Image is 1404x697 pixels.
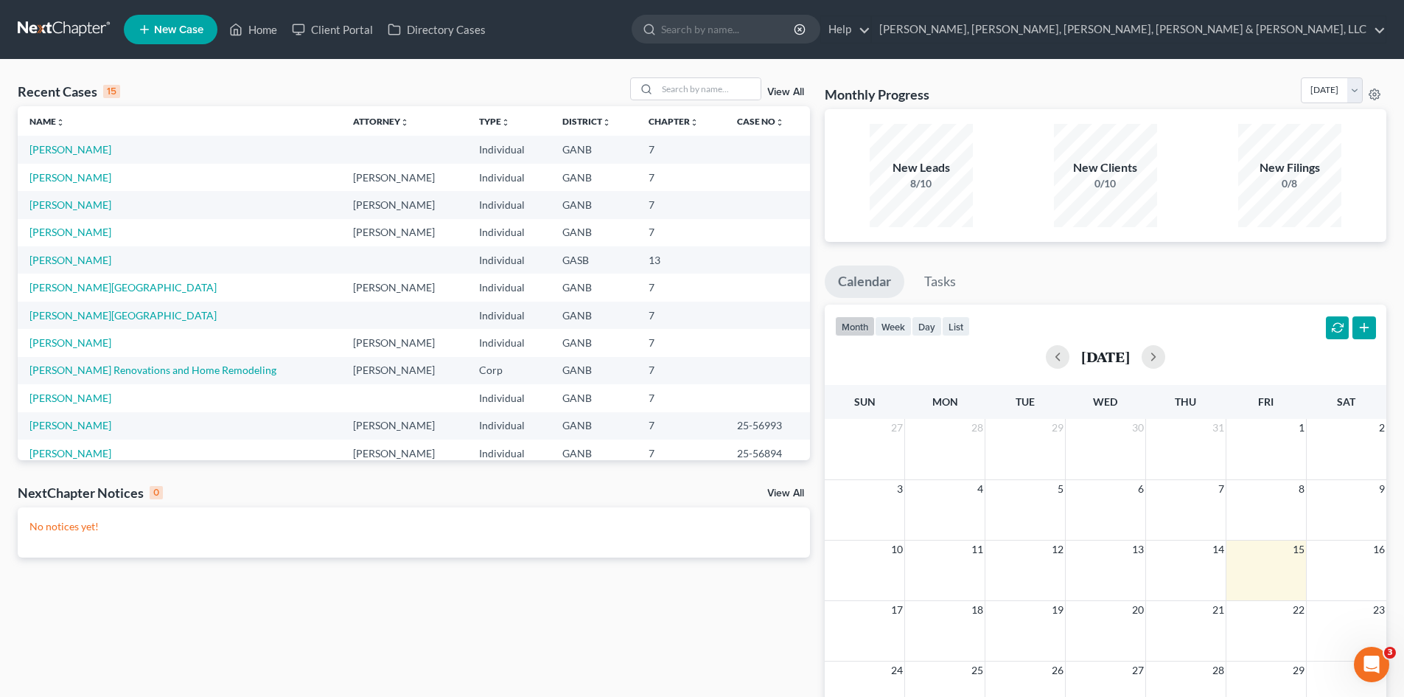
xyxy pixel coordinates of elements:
a: Typeunfold_more [479,116,510,127]
a: [PERSON_NAME] [29,419,111,431]
td: [PERSON_NAME] [341,440,467,467]
span: Thu [1175,395,1196,408]
a: Nameunfold_more [29,116,65,127]
td: 7 [637,191,725,218]
span: Sat [1337,395,1355,408]
a: Calendar [825,266,904,298]
a: Home [222,16,284,43]
a: Client Portal [284,16,380,43]
button: day [912,316,942,336]
a: View All [767,87,804,97]
td: 7 [637,136,725,163]
i: unfold_more [602,118,611,127]
i: unfold_more [775,118,784,127]
i: unfold_more [501,118,510,127]
span: 14 [1211,541,1226,558]
td: [PERSON_NAME] [341,274,467,301]
a: [PERSON_NAME] [29,143,111,156]
div: New Filings [1238,159,1341,176]
td: Individual [467,302,551,329]
td: 7 [637,357,725,384]
span: 9 [1377,480,1386,498]
td: Individual [467,136,551,163]
span: 30 [1131,419,1145,437]
span: 8 [1297,480,1306,498]
span: 19 [1050,601,1065,619]
span: 28 [970,419,985,437]
td: Individual [467,384,551,412]
td: GANB [551,191,637,218]
span: 21 [1211,601,1226,619]
span: 22 [1291,601,1306,619]
td: Individual [467,329,551,356]
td: [PERSON_NAME] [341,412,467,440]
td: Individual [467,246,551,274]
span: 26 [1050,662,1065,679]
a: [PERSON_NAME] [29,226,111,238]
a: Help [821,16,870,43]
a: Case Nounfold_more [737,116,784,127]
a: [PERSON_NAME][GEOGRAPHIC_DATA] [29,309,217,322]
a: Tasks [911,266,969,298]
span: Fri [1258,395,1274,408]
span: 5 [1056,480,1065,498]
td: GANB [551,219,637,246]
div: 8/10 [870,176,973,191]
span: 27 [890,419,904,437]
div: 0 [150,486,163,499]
a: [PERSON_NAME] [29,447,111,460]
a: [PERSON_NAME] [29,254,111,266]
td: 7 [637,384,725,412]
iframe: Intercom live chat [1354,647,1389,682]
td: [PERSON_NAME] [341,357,467,384]
span: 25 [970,662,985,679]
a: [PERSON_NAME][GEOGRAPHIC_DATA] [29,281,217,294]
span: 31 [1211,419,1226,437]
p: No notices yet! [29,519,798,534]
span: 29 [1050,419,1065,437]
td: 7 [637,440,725,467]
span: 6 [1136,480,1145,498]
span: New Case [154,24,203,35]
a: [PERSON_NAME] Renovations and Home Remodeling [29,364,276,376]
td: Individual [467,412,551,440]
span: 17 [890,601,904,619]
span: 29 [1291,662,1306,679]
span: 16 [1372,541,1386,558]
td: 7 [637,329,725,356]
td: [PERSON_NAME] [341,219,467,246]
span: 2 [1377,419,1386,437]
span: Wed [1093,395,1117,408]
a: Districtunfold_more [562,116,611,127]
td: GANB [551,329,637,356]
span: 7 [1217,480,1226,498]
a: [PERSON_NAME] [29,171,111,184]
i: unfold_more [56,118,65,127]
button: list [942,316,970,336]
td: GANB [551,440,637,467]
button: month [835,316,875,336]
span: 11 [970,541,985,558]
td: 7 [637,274,725,301]
h3: Monthly Progress [825,86,929,103]
a: View All [767,488,804,499]
td: Individual [467,219,551,246]
a: Chapterunfold_more [649,116,699,127]
td: [PERSON_NAME] [341,164,467,191]
td: GANB [551,302,637,329]
div: 0/8 [1238,176,1341,191]
a: Attorneyunfold_more [353,116,409,127]
span: 10 [890,541,904,558]
td: 25-56894 [725,440,810,467]
span: 3 [895,480,904,498]
td: GANB [551,136,637,163]
span: Tue [1016,395,1035,408]
td: GANB [551,357,637,384]
td: 25-56993 [725,412,810,440]
div: New Clients [1054,159,1157,176]
td: GANB [551,412,637,440]
td: 13 [637,246,725,274]
td: Individual [467,274,551,301]
td: GANB [551,384,637,412]
button: week [875,316,912,336]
